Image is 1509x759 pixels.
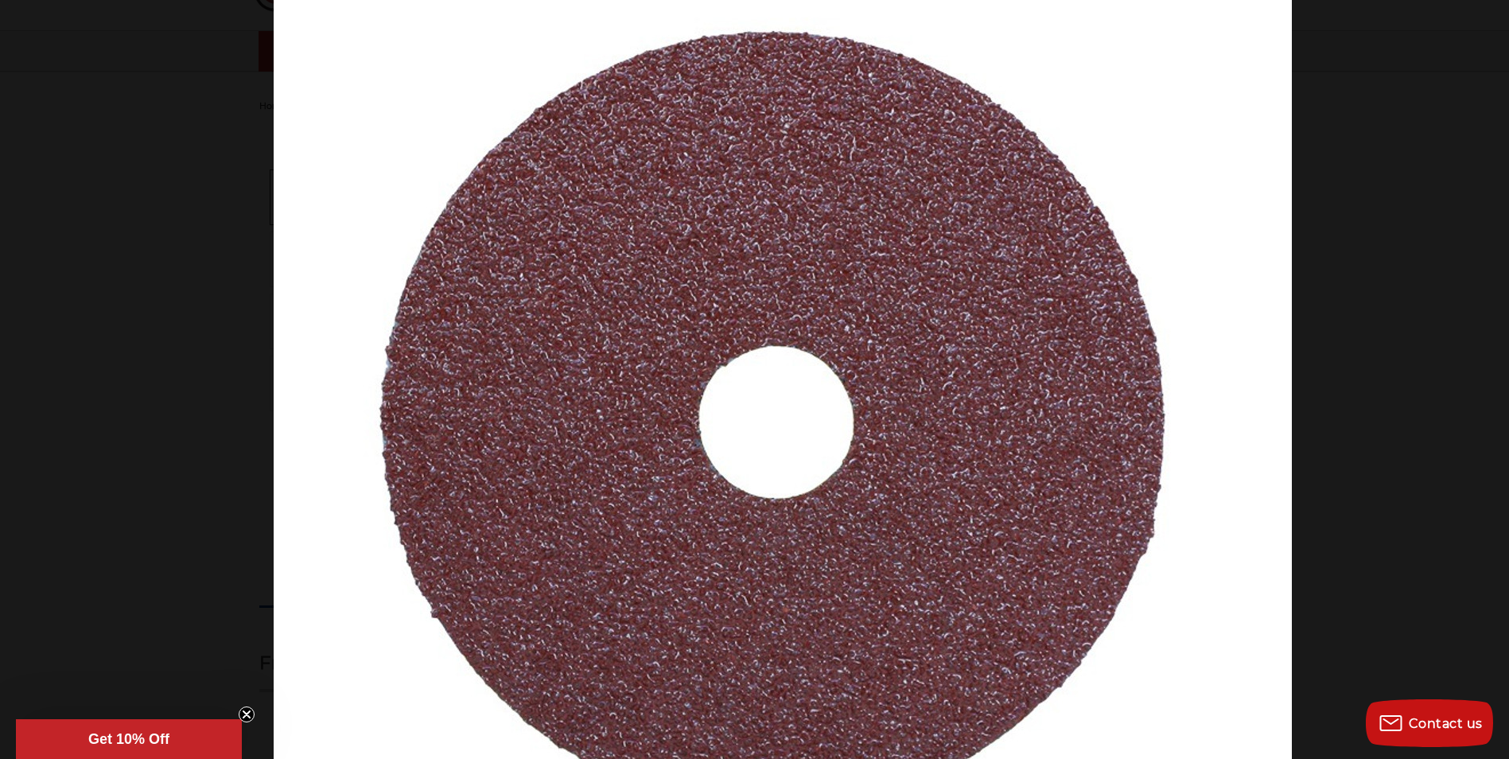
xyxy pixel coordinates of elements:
[239,706,255,722] button: Close teaser
[1366,699,1493,747] button: Contact us
[88,731,169,747] span: Get 10% Off
[1409,716,1483,731] span: Contact us
[16,719,242,759] div: Get 10% OffClose teaser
